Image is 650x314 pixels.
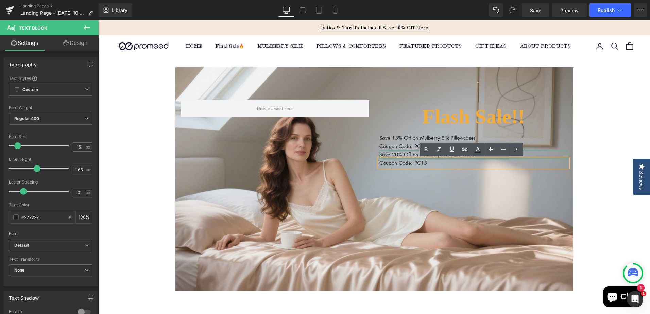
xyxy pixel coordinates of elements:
div: Line Height [9,157,92,162]
div: Text Styles [9,75,92,81]
b: None [14,267,25,273]
span: Library [112,7,127,13]
summary: MULBERRY SILK [159,22,205,29]
a: Duties & Tariffs Included! Save 40% Off Here [222,5,330,10]
span: px [86,190,91,195]
a: Final Sale🔥 [117,22,146,29]
b: Regular 400 [14,116,39,121]
span: Save [530,7,541,14]
span: em [86,168,91,172]
a: Tablet [311,3,327,17]
div: Letter Spacing [9,180,92,185]
span: Preview [560,7,579,14]
input: Color [21,213,65,221]
span: Text Block [19,25,47,31]
a: Mobile [327,3,343,17]
button: More [634,3,647,17]
div: % [76,211,92,223]
iframe: Intercom live chat [627,291,643,307]
div: Text Transform [9,257,92,262]
p: Save 20% Off on Mulberry Silk Pillowcases [281,130,470,138]
a: ABOUT PRODUCTS [422,22,473,29]
a: Landing Pages [20,3,99,9]
p: Coupon Code: PC15 [281,122,470,130]
inbox-online-store-chat: Shopify online store chat [503,266,546,288]
summary: FEATURED PRODUCTS [301,22,363,29]
div: Text Color [9,203,92,207]
p: Save 15% Off on Mulberry Silk Pillowcases [281,113,470,122]
a: Desktop [278,3,294,17]
nav: Secondary navigation [497,22,535,30]
span: Publish [598,7,615,13]
nav: Primary navigation [88,22,473,29]
a: New Library [99,3,132,17]
a: Laptop [294,3,311,17]
b: Custom [22,87,38,93]
button: Undo [489,3,503,17]
button: Redo [506,3,519,17]
a: PILLOWS & COMFORTERS [218,22,288,29]
p: Coupon Code: PC15 [281,138,470,147]
summary: GIFT IDEAS [377,22,408,29]
div: Font Size [9,134,92,139]
span: Landing Page - [DATE] 10:11:15 [20,10,86,16]
i: Default [14,243,29,248]
div: Font [9,231,92,236]
a: Preview [552,3,587,17]
div: Font Weight [9,105,92,110]
div: Text Shadow [9,291,39,301]
div: Typography [9,58,37,67]
span: px [86,145,91,149]
a: HOME [88,22,104,29]
h1: Flash Sale!! [281,80,470,113]
span: 1 [641,291,646,296]
button: Publish [589,3,631,17]
a: Design [51,35,100,51]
